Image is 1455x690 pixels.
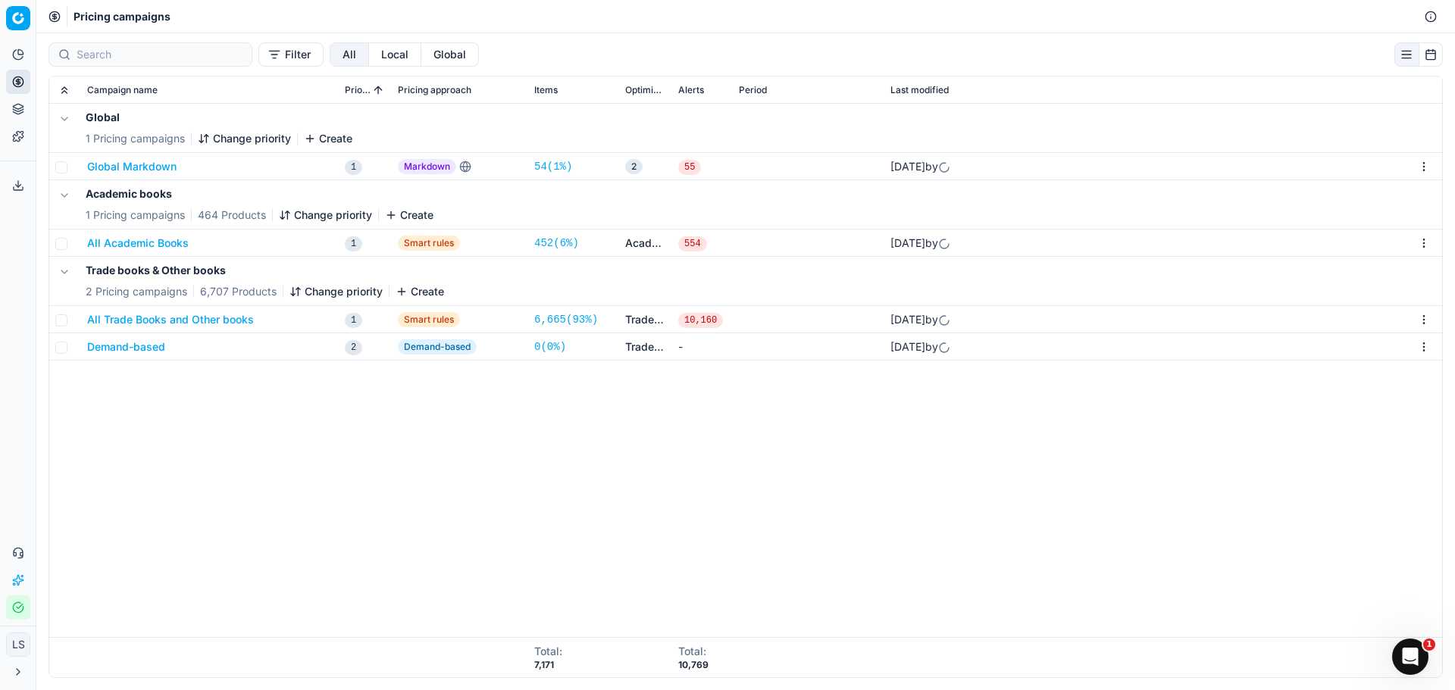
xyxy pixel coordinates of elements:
[345,340,362,355] span: 2
[890,340,925,353] span: [DATE]
[398,159,456,174] span: Markdown
[678,313,723,328] span: 10,160
[87,236,189,251] button: All Academic Books
[625,339,666,354] a: Trade books & Other books
[534,644,562,659] div: Total :
[385,208,433,223] button: Create
[345,160,362,175] span: 1
[678,160,701,175] span: 55
[890,236,925,249] span: [DATE]
[87,339,165,354] button: Demand-based
[369,42,421,67] button: local
[86,110,352,125] h5: Global
[345,313,362,328] span: 1
[86,263,444,278] h5: Trade books & Other books
[87,84,158,96] span: Campaign name
[625,236,666,251] a: Academic books
[86,284,187,299] span: 2 Pricing campaigns
[421,42,479,67] button: global
[398,312,460,327] span: Smart rules
[371,83,386,98] button: Sorted by Priority ascending
[890,84,949,96] span: Last modified
[55,81,74,99] button: Expand all
[7,633,30,656] span: LS
[890,160,925,173] span: [DATE]
[86,208,185,223] span: 1 Pricing campaigns
[74,9,171,24] nav: breadcrumb
[890,313,925,326] span: [DATE]
[678,236,707,251] span: 554
[1392,638,1428,675] iframe: Intercom live chat
[396,284,444,299] button: Create
[678,659,709,671] div: 10,769
[304,131,352,146] button: Create
[198,208,266,223] span: 464 Products
[678,644,709,659] div: Total :
[534,659,562,671] div: 7,171
[534,159,572,174] a: 54(1%)
[258,42,324,67] button: Filter
[890,159,950,174] div: by
[289,284,383,299] button: Change priority
[534,236,579,251] a: 452(6%)
[890,312,950,327] div: by
[86,131,185,146] span: 1 Pricing campaigns
[398,339,477,354] span: Demand-based
[1423,638,1435,651] span: 1
[87,312,254,327] button: All Trade Books and Other books
[330,42,369,67] button: all
[890,236,950,251] div: by
[534,339,566,354] a: 0(0%)
[739,84,767,96] span: Period
[398,84,471,96] span: Pricing approach
[74,9,171,24] span: Pricing campaigns
[86,186,433,201] h5: Academic books
[625,159,643,174] span: 2
[672,333,733,361] td: -
[625,312,666,327] a: Trade books & Other books
[678,84,704,96] span: Alerts
[6,632,30,657] button: LS
[345,84,371,96] span: Priority
[625,84,666,96] span: Optimization groups
[200,284,277,299] span: 6,707 Products
[87,159,177,174] button: Global Markdown
[534,84,558,96] span: Items
[345,236,362,251] span: 1
[198,131,291,146] button: Change priority
[890,339,950,354] div: by
[279,208,372,223] button: Change priority
[77,47,242,62] input: Search
[398,236,460,251] span: Smart rules
[534,312,598,327] a: 6,665(93%)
